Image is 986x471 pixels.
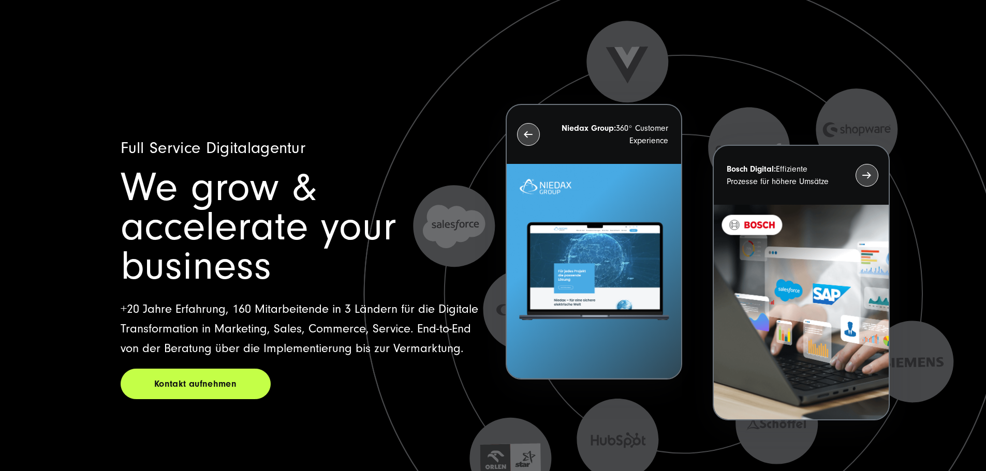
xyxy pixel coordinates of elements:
[506,104,682,379] button: Niedax Group:360° Customer Experience Letztes Projekt von Niedax. Ein Laptop auf dem die Niedax W...
[121,369,271,399] a: Kontakt aufnehmen
[562,124,616,133] strong: Niedax Group:
[727,163,836,188] p: Effiziente Prozesse für höhere Umsätze
[121,168,481,286] h1: We grow & accelerate your business
[713,145,889,420] button: Bosch Digital:Effiziente Prozesse für höhere Umsätze BOSCH - Kundeprojekt - Digital Transformatio...
[121,139,306,157] span: Full Service Digitalagentur
[121,299,481,358] p: +20 Jahre Erfahrung, 160 Mitarbeitende in 3 Ländern für die Digitale Transformation in Marketing,...
[507,164,681,378] img: Letztes Projekt von Niedax. Ein Laptop auf dem die Niedax Website geöffnet ist, auf blauem Hinter...
[727,164,776,174] strong: Bosch Digital:
[714,205,888,419] img: BOSCH - Kundeprojekt - Digital Transformation Agentur SUNZINET
[558,122,668,147] p: 360° Customer Experience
